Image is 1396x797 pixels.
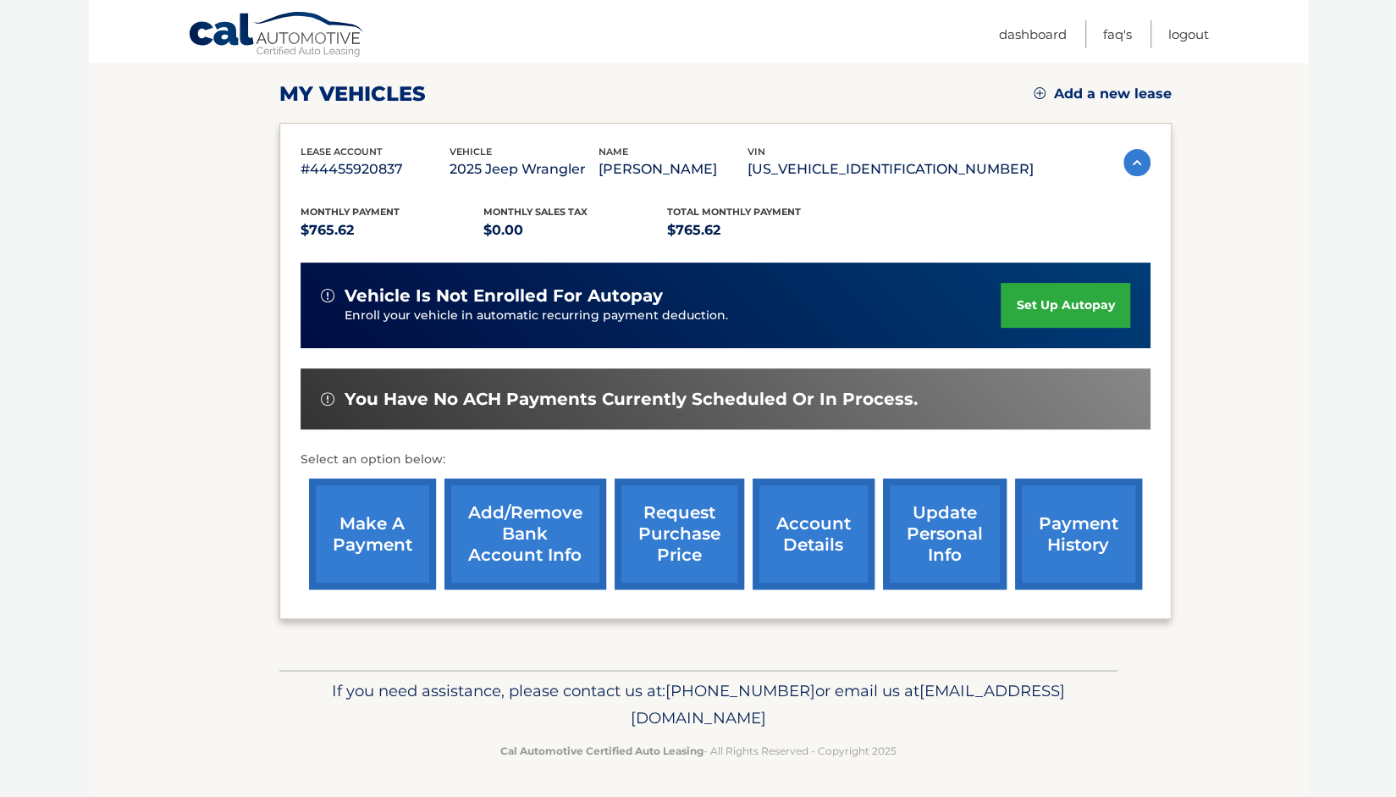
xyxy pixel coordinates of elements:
a: Add a new lease [1034,86,1172,102]
img: accordion-active.svg [1123,149,1150,176]
a: account details [753,479,875,589]
span: name [599,146,628,158]
span: vin [748,146,765,158]
span: Monthly Payment [301,206,400,218]
p: $765.62 [667,219,851,242]
span: vehicle [450,146,492,158]
span: lease account [301,146,383,158]
strong: Cal Automotive Certified Auto Leasing [500,744,704,757]
img: alert-white.svg [321,289,334,302]
a: make a payment [309,479,436,589]
a: set up autopay [1001,283,1129,328]
p: $765.62 [301,219,484,242]
p: 2025 Jeep Wrangler [450,158,599,181]
span: [PHONE_NUMBER] [665,681,815,700]
p: #44455920837 [301,158,450,181]
span: vehicle is not enrolled for autopay [345,285,663,307]
span: Monthly sales Tax [483,206,588,218]
a: Logout [1168,20,1209,48]
a: Cal Automotive [188,11,366,60]
a: Dashboard [999,20,1067,48]
a: payment history [1015,479,1142,589]
p: If you need assistance, please contact us at: or email us at [290,678,1106,732]
p: Enroll your vehicle in automatic recurring payment deduction. [345,307,1001,325]
p: Select an option below: [301,450,1150,470]
a: update personal info [883,479,1007,589]
h2: my vehicles [279,81,426,107]
p: [US_VEHICLE_IDENTIFICATION_NUMBER] [748,158,1034,181]
span: Total Monthly Payment [667,206,801,218]
p: $0.00 [483,219,667,242]
a: Add/Remove bank account info [444,479,606,589]
img: alert-white.svg [321,392,334,406]
span: [EMAIL_ADDRESS][DOMAIN_NAME] [631,681,1065,728]
img: add.svg [1034,87,1046,99]
p: [PERSON_NAME] [599,158,748,181]
a: FAQ's [1103,20,1132,48]
p: - All Rights Reserved - Copyright 2025 [290,742,1106,760]
a: request purchase price [615,479,744,589]
span: You have no ACH payments currently scheduled or in process. [345,389,918,410]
